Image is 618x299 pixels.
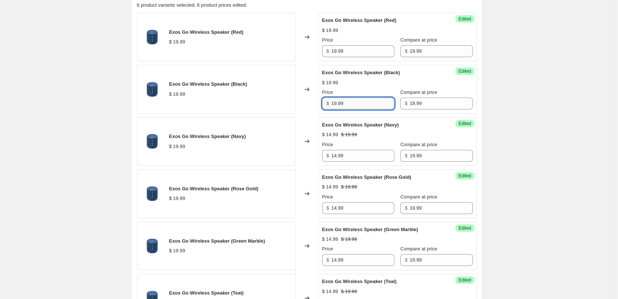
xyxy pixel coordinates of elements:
[169,290,244,296] span: Exos Go Wireless Speaker (Teal)
[327,257,329,263] span: $
[141,235,163,257] img: 0006_AI6001-NVY-3_80x.jpg
[405,48,407,54] span: $
[322,194,333,200] span: Price
[169,186,258,191] span: Exos Go Wireless Speaker (Rose Gold)
[322,37,333,43] span: Price
[137,2,247,8] span: 6 product variants selected. 6 product prices edited:
[341,288,357,295] strike: $ 19.99
[322,246,333,252] span: Price
[322,131,338,138] div: $ 14.99
[458,16,471,22] span: Edited
[400,37,437,43] span: Compare at price
[322,27,338,34] div: $ 19.99
[169,38,185,46] div: $ 19.99
[405,153,407,158] span: $
[327,48,329,54] span: $
[322,17,397,23] span: Exos Go Wireless Speaker (Red)
[400,142,437,147] span: Compare at price
[405,101,407,106] span: $
[322,183,338,191] div: $ 14.99
[400,194,437,200] span: Compare at price
[169,238,265,244] span: Exos Go Wireless Speaker (Green Marble)
[322,174,411,180] span: Exos Go Wireless Speaker (Rose Gold)
[141,26,163,48] img: 0006_AI6001-NVY-3_80x.jpg
[327,205,329,211] span: $
[327,101,329,106] span: $
[458,121,471,126] span: Edited
[322,70,400,75] span: Exos Go Wireless Speaker (Black)
[327,153,329,158] span: $
[322,288,338,295] div: $ 14.99
[169,195,185,202] div: $ 19.99
[322,142,333,147] span: Price
[169,134,246,139] span: Exos Go Wireless Speaker (Navy)
[322,227,418,232] span: Exos Go Wireless Speaker (Green Marble)
[322,89,333,95] span: Price
[458,68,471,74] span: Edited
[458,277,471,283] span: Edited
[405,205,407,211] span: $
[141,183,163,205] img: 0006_AI6001-NVY-3_80x.jpg
[458,173,471,179] span: Edited
[169,29,244,35] span: Exos Go Wireless Speaker (Red)
[141,78,163,101] img: 0006_AI6001-NVY-3_80x.jpg
[341,236,357,243] strike: $ 19.99
[141,130,163,152] img: 0006_AI6001-NVY-3_80x.jpg
[322,279,397,284] span: Exos Go Wireless Speaker (Teal)
[341,183,357,191] strike: $ 19.99
[169,81,247,87] span: Exos Go Wireless Speaker (Black)
[341,131,357,138] strike: $ 19.99
[322,122,399,128] span: Exos Go Wireless Speaker (Navy)
[400,246,437,252] span: Compare at price
[405,257,407,263] span: $
[322,236,338,243] div: $ 14.99
[169,91,185,98] div: $ 19.99
[458,225,471,231] span: Edited
[169,247,185,254] div: $ 19.99
[322,79,338,86] div: $ 19.99
[169,143,185,150] div: $ 19.99
[400,89,437,95] span: Compare at price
